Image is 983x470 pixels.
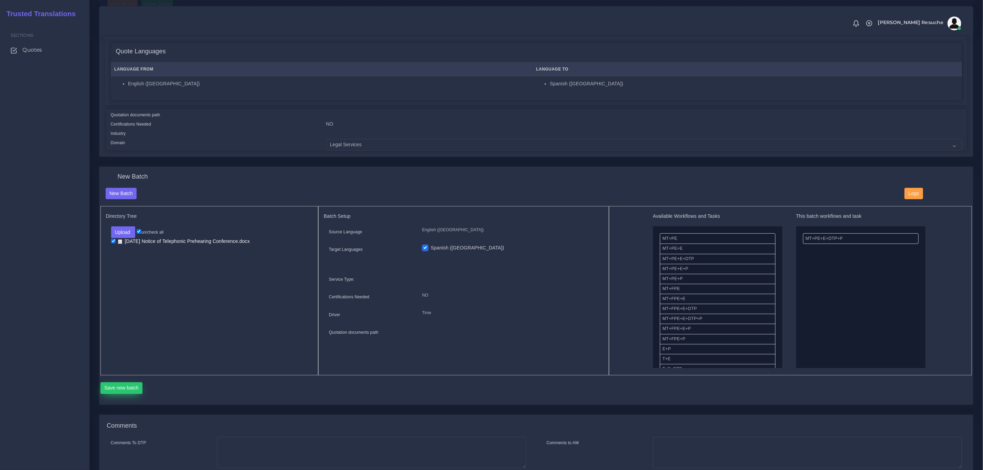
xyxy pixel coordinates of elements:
span: Sections [11,33,33,38]
li: MT+FPE [660,284,776,294]
h5: Directory Tree [106,213,313,219]
label: Driver [329,312,340,318]
button: Save new batch [100,382,143,394]
span: [PERSON_NAME] Resuche [878,20,944,25]
label: Domain [111,140,125,146]
th: Language From [111,62,533,76]
li: T+E [660,354,776,364]
h2: Trusted Translations [2,10,76,18]
li: MT+PE+E+DTP+P [803,233,919,244]
li: MT+PE+P [660,274,776,284]
li: MT+PE+E+DTP [660,254,776,264]
label: Target Languages [329,246,363,253]
label: Certifications Needed [111,121,151,127]
label: Spanish ([GEOGRAPHIC_DATA]) [431,244,504,252]
label: Quotation documents path [329,329,378,335]
li: MT+FPE+P [660,334,776,344]
h4: New Batch [118,173,148,181]
a: Quotes [5,43,84,57]
li: Spanish ([GEOGRAPHIC_DATA]) [550,80,958,87]
label: Quotation documents path [111,112,160,118]
label: Source Language [329,229,362,235]
p: Time [422,309,598,317]
a: [PERSON_NAME] Resucheavatar [875,17,964,30]
h5: This batch workflows and task [796,213,926,219]
li: MT+PE+E [660,244,776,254]
span: Logs [909,191,919,196]
label: Comments to AM [547,440,579,446]
button: Logs [905,188,923,200]
th: Language To [533,62,962,76]
p: NO [422,292,598,299]
label: Industry [111,130,126,137]
h4: Quote Languages [116,48,166,55]
input: un/check all [137,229,141,234]
a: Trusted Translations [2,8,76,20]
label: Comments To DTP [111,440,146,446]
li: MT+FPE+E+P [660,324,776,334]
label: Certifications Needed [329,294,370,300]
p: English ([GEOGRAPHIC_DATA]) [422,226,598,234]
label: un/check all [137,229,163,235]
img: avatar [948,17,961,30]
li: MT+PE [660,233,776,244]
li: E+P [660,344,776,354]
label: Service Type: [329,276,354,282]
a: New Batch [106,190,137,196]
a: [DATE] Notice of Telephonic Prehearing Conference.docx [116,238,252,245]
h5: Available Workflows and Tasks [653,213,782,219]
button: Upload [111,226,136,238]
li: MT+FPE+E [660,294,776,304]
li: MT+FPE+E+DTP [660,304,776,314]
li: MT+FPE+E+DTP+P [660,314,776,324]
li: MT+PE+E+P [660,264,776,274]
button: New Batch [106,188,137,200]
li: T+E+DTP [660,364,776,374]
li: English ([GEOGRAPHIC_DATA]) [128,80,529,87]
span: Quotes [22,46,42,54]
div: NO [321,120,967,130]
h5: Batch Setup [324,213,603,219]
h4: Comments [107,422,137,430]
